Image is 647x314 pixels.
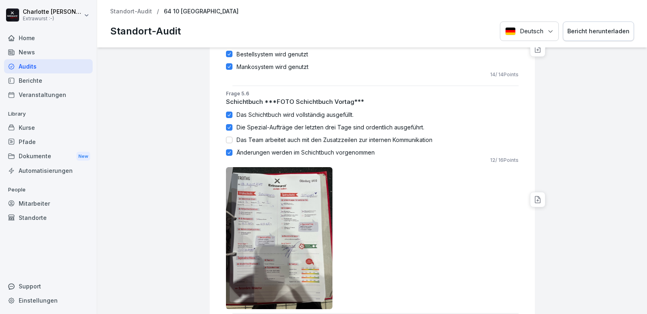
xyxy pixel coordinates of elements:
a: Kurse [4,120,93,135]
a: Einstellungen [4,293,93,308]
a: Berichte [4,73,93,88]
p: Das Team arbeitet auch mit den Zusatzzeilen zur internen Kommunikation [237,135,432,144]
a: Pfade [4,135,93,149]
p: 14 / 14 Points [490,71,519,78]
a: Veranstaltungen [4,88,93,102]
div: Bericht herunterladen [567,27,630,36]
div: Support [4,279,93,293]
p: Extrawurst :-) [23,16,82,22]
p: Standort-Audit [110,24,181,39]
div: New [76,152,90,161]
p: 12 / 16 Points [490,157,519,164]
p: Änderungen werden im Schichtbuch vorgenommen [237,148,375,157]
button: Language [500,22,559,41]
a: Home [4,31,93,45]
a: Automatisierungen [4,163,93,178]
a: News [4,45,93,59]
p: Die Spezial-Aufträge der letzten drei Tage sind ordentlich ausgeführt. [237,123,424,131]
p: Schichtbuch ***FOTO Schichtbuch Vortag*** [226,97,519,107]
p: Charlotte [PERSON_NAME] [23,9,82,15]
div: Dokumente [4,149,93,164]
p: People [4,183,93,196]
button: Bericht herunterladen [563,22,634,41]
p: / [157,8,159,15]
a: Audits [4,59,93,73]
p: Library [4,108,93,120]
p: Deutsch [520,27,543,36]
a: Mitarbeiter [4,196,93,211]
img: Deutsch [505,27,516,35]
p: Das Schichtbuch wird vollständig ausgefüllt. [237,110,354,119]
p: Mankosystem wird genutzt [237,62,308,71]
p: 64 10 [GEOGRAPHIC_DATA] [164,8,239,15]
p: Frage 5.6 [226,90,519,97]
a: Standorte [4,211,93,225]
a: DokumenteNew [4,149,93,164]
p: Bestellsystem wird genutzt [237,50,308,58]
a: Standort-Audit [110,8,152,15]
img: thhuefirxkoon090omw1guzs.png [226,167,333,309]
